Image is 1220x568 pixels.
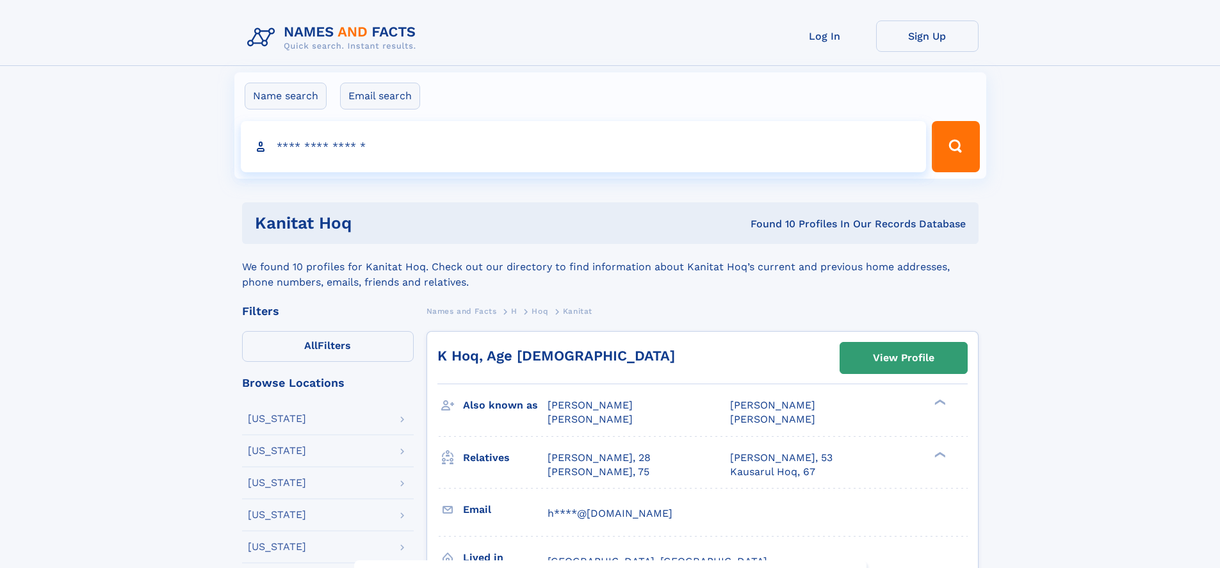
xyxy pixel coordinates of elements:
[511,303,517,319] a: H
[248,414,306,424] div: [US_STATE]
[774,20,876,52] a: Log In
[511,307,517,316] span: H
[840,343,967,373] a: View Profile
[730,451,833,465] a: [PERSON_NAME], 53
[548,399,633,411] span: [PERSON_NAME]
[242,244,979,290] div: We found 10 profiles for Kanitat Hoq. Check out our directory to find information about Kanitat H...
[463,394,548,416] h3: Also known as
[242,20,427,55] img: Logo Names and Facts
[548,555,767,567] span: [GEOGRAPHIC_DATA], [GEOGRAPHIC_DATA]
[340,83,420,110] label: Email search
[304,339,318,352] span: All
[876,20,979,52] a: Sign Up
[551,217,966,231] div: Found 10 Profiles In Our Records Database
[548,413,633,425] span: [PERSON_NAME]
[245,83,327,110] label: Name search
[532,307,548,316] span: Hoq
[463,447,548,469] h3: Relatives
[563,307,592,316] span: Kanitat
[248,510,306,520] div: [US_STATE]
[427,303,497,319] a: Names and Facts
[242,305,414,317] div: Filters
[242,377,414,389] div: Browse Locations
[932,121,979,172] button: Search Button
[248,478,306,488] div: [US_STATE]
[730,399,815,411] span: [PERSON_NAME]
[248,542,306,552] div: [US_STATE]
[873,343,934,373] div: View Profile
[931,450,947,458] div: ❯
[241,121,927,172] input: search input
[248,446,306,456] div: [US_STATE]
[532,303,548,319] a: Hoq
[437,348,675,364] a: K Hoq, Age [DEMOGRAPHIC_DATA]
[730,465,815,479] a: Kausarul Hoq, 67
[463,499,548,521] h3: Email
[255,215,551,231] h1: Kanitat Hoq
[548,465,649,479] a: [PERSON_NAME], 75
[730,413,815,425] span: [PERSON_NAME]
[242,331,414,362] label: Filters
[931,398,947,407] div: ❯
[548,451,651,465] a: [PERSON_NAME], 28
